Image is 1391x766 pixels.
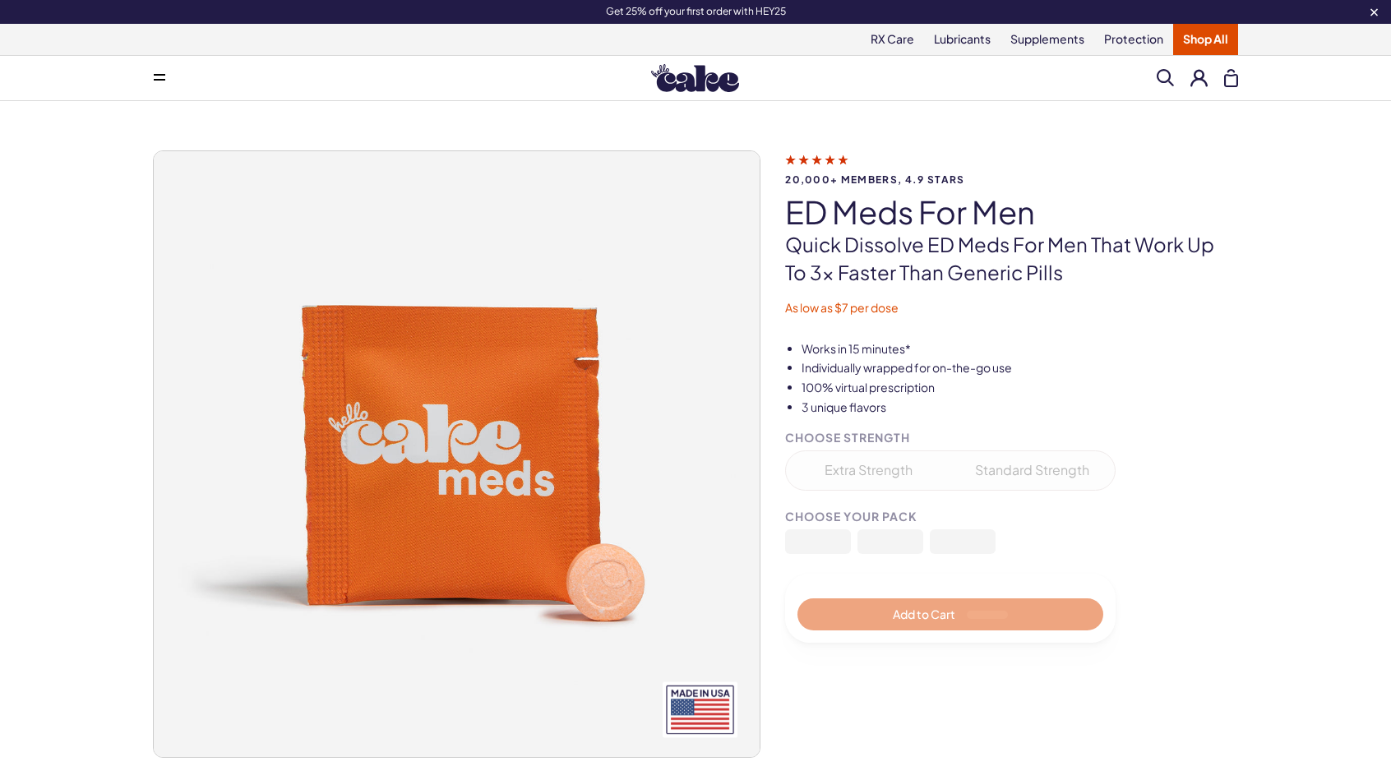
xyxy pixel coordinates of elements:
a: Protection [1094,24,1173,55]
a: Shop All [1173,24,1238,55]
li: Works in 15 minutes* [802,341,1238,358]
a: 20,000+ members, 4.9 stars [785,152,1238,185]
img: ED Meds for Men [154,151,760,757]
p: Quick dissolve ED Meds for men that work up to 3x faster than generic pills [785,231,1238,286]
a: RX Care [861,24,924,55]
span: 20,000+ members, 4.9 stars [785,174,1238,185]
p: As low as $7 per dose [785,300,1238,316]
a: Supplements [1001,24,1094,55]
a: Lubricants [924,24,1001,55]
li: 100% virtual prescription [802,380,1238,396]
li: Individually wrapped for on-the-go use [802,360,1238,376]
li: 3 unique flavors [802,399,1238,416]
h1: ED Meds for Men [785,195,1238,229]
div: Get 25% off your first order with HEY25 [104,5,1287,18]
img: Hello Cake [651,64,739,92]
